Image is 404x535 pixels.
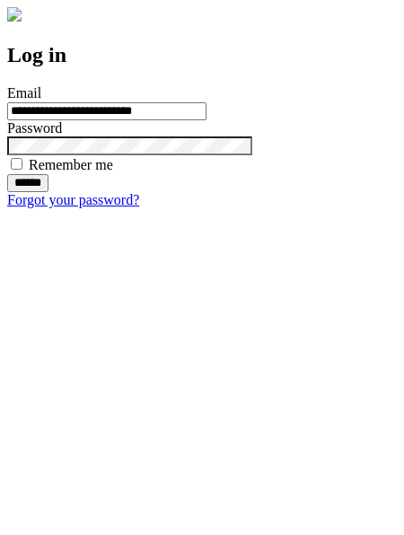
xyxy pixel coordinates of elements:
label: Email [7,85,41,101]
img: logo-4e3dc11c47720685a147b03b5a06dd966a58ff35d612b21f08c02c0306f2b779.png [7,7,22,22]
h2: Log in [7,43,397,67]
label: Password [7,120,62,136]
label: Remember me [29,157,113,172]
a: Forgot your password? [7,192,139,207]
